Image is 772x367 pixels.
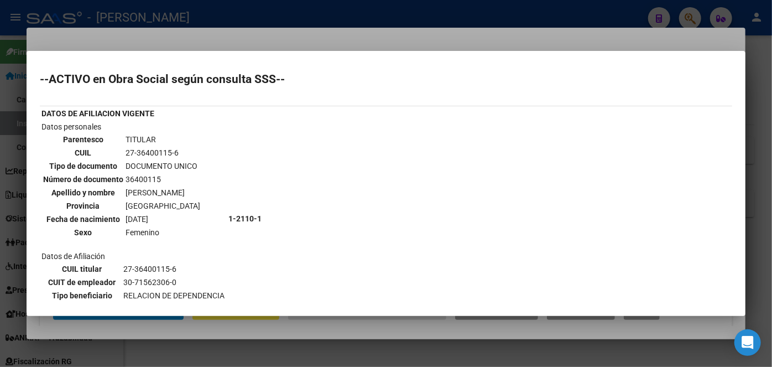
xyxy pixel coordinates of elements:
[43,200,124,212] th: Provincia
[43,133,124,146] th: Parentesco
[43,187,124,199] th: Apellido y nombre
[43,290,122,302] th: Tipo beneficiario
[43,213,124,225] th: Fecha de nacimiento
[41,109,154,118] b: DATOS DE AFILIACION VIGENTE
[125,226,201,239] td: Femenino
[43,147,124,159] th: CUIL
[734,329,761,356] div: Open Intercom Messenger
[228,214,262,223] b: 1-2110-1
[43,173,124,185] th: Número de documento
[123,276,225,288] td: 30-71562306-0
[125,173,201,185] td: 36400115
[43,160,124,172] th: Tipo de documento
[43,226,124,239] th: Sexo
[125,160,201,172] td: DOCUMENTO UNICO
[43,263,122,275] th: CUIL titular
[43,276,122,288] th: CUIT de empleador
[125,133,201,146] td: TITULAR
[40,74,732,85] h2: --ACTIVO en Obra Social según consulta SSS--
[41,121,227,317] td: Datos personales Datos de Afiliación
[125,187,201,199] td: [PERSON_NAME]
[125,147,201,159] td: 27-36400115-6
[125,200,201,212] td: [GEOGRAPHIC_DATA]
[123,290,225,302] td: RELACION DE DEPENDENCIA
[123,263,225,275] td: 27-36400115-6
[43,303,122,315] th: Código de Obra Social
[125,213,201,225] td: [DATE]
